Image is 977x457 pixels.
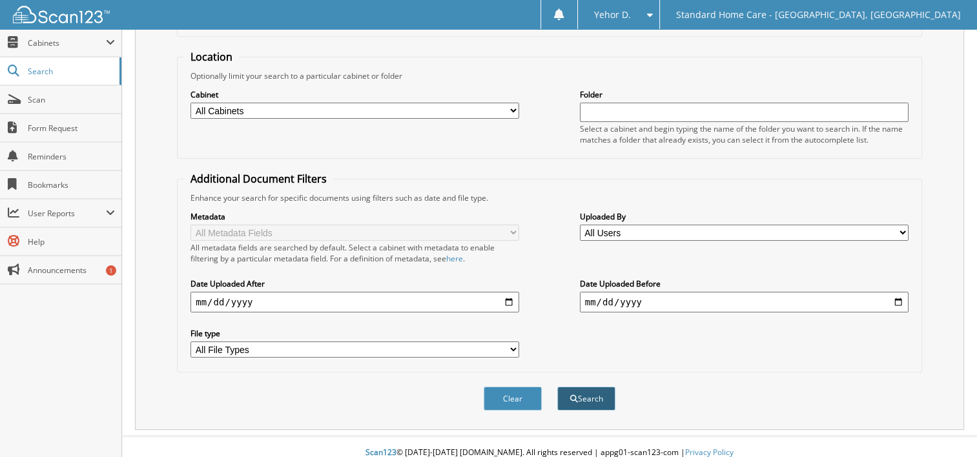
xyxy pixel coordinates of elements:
[484,387,542,411] button: Clear
[106,265,116,276] div: 1
[580,292,909,312] input: end
[28,179,115,190] span: Bookmarks
[580,278,909,289] label: Date Uploaded Before
[912,395,977,457] iframe: Chat Widget
[184,50,239,64] legend: Location
[28,66,113,77] span: Search
[28,265,115,276] span: Announcements
[557,387,615,411] button: Search
[190,211,519,222] label: Metadata
[580,123,909,145] div: Select a cabinet and begin typing the name of the folder you want to search in. If the name match...
[184,70,915,81] div: Optionally limit your search to a particular cabinet or folder
[446,253,463,264] a: here
[28,236,115,247] span: Help
[580,89,909,100] label: Folder
[190,328,519,339] label: File type
[190,89,519,100] label: Cabinet
[190,292,519,312] input: start
[184,192,915,203] div: Enhance your search for specific documents using filters such as date and file type.
[184,172,333,186] legend: Additional Document Filters
[28,37,106,48] span: Cabinets
[28,123,115,134] span: Form Request
[28,151,115,162] span: Reminders
[580,211,909,222] label: Uploaded By
[190,278,519,289] label: Date Uploaded After
[594,11,631,19] span: Yehor D.
[13,6,110,23] img: scan123-logo-white.svg
[676,11,961,19] span: Standard Home Care - [GEOGRAPHIC_DATA], [GEOGRAPHIC_DATA]
[28,94,115,105] span: Scan
[28,208,106,219] span: User Reports
[190,242,519,264] div: All metadata fields are searched by default. Select a cabinet with metadata to enable filtering b...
